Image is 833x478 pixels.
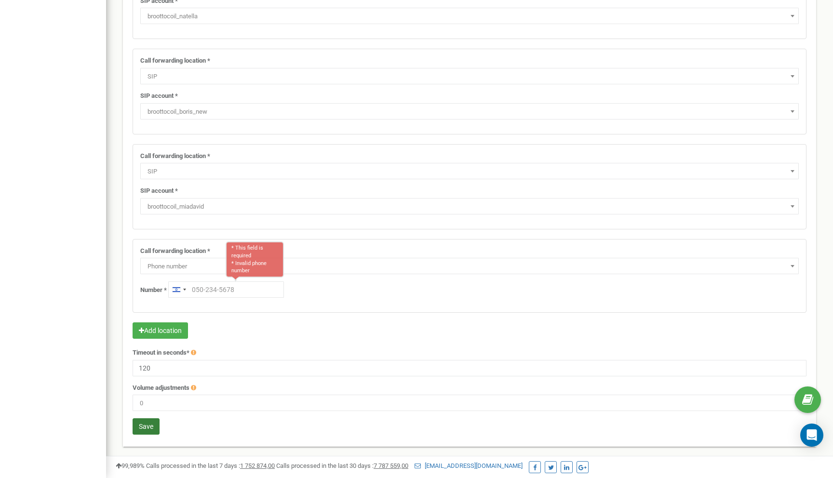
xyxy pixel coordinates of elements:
span: broottocoil_boris_new [140,103,799,119]
a: [EMAIL_ADDRESS][DOMAIN_NAME] [415,462,523,469]
label: Timeout in seconds* [133,348,189,358]
span: broottocoil_miadavid [140,198,799,214]
u: 7 787 559,00 [374,462,408,469]
span: Phone number [144,260,795,273]
button: Selected country [169,282,189,297]
span: Phone number [140,258,799,274]
div: Open Intercom Messenger [800,424,823,447]
span: SIP [144,165,795,178]
button: Add location [133,322,188,339]
span: 0 [133,395,806,411]
label: SIP account * [140,92,178,101]
input: 050-234-5678 [168,281,284,298]
span: Calls processed in the last 30 days : [276,462,408,469]
div: * This field is required * Invalid phone number [226,241,284,278]
label: SIP account * [140,186,178,196]
label: Volume adjustments [133,384,189,393]
u: 1 752 874,00 [240,462,275,469]
span: Calls processed in the last 7 days : [146,462,275,469]
span: 99,989% [116,462,145,469]
label: Call forwarding location * [140,247,210,256]
label: Call forwarding location * [140,56,210,66]
span: broottocoil_natella [140,8,799,24]
label: Call forwarding location * [140,152,210,161]
span: broottocoil_natella [144,10,795,23]
label: Number * [140,286,167,295]
span: SIP [140,163,799,179]
span: SIP [144,70,795,83]
span: 0 [136,397,803,410]
span: broottocoil_miadavid [144,200,795,213]
span: broottocoil_boris_new [144,105,795,119]
button: Save [133,418,160,435]
span: SIP [140,68,799,84]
